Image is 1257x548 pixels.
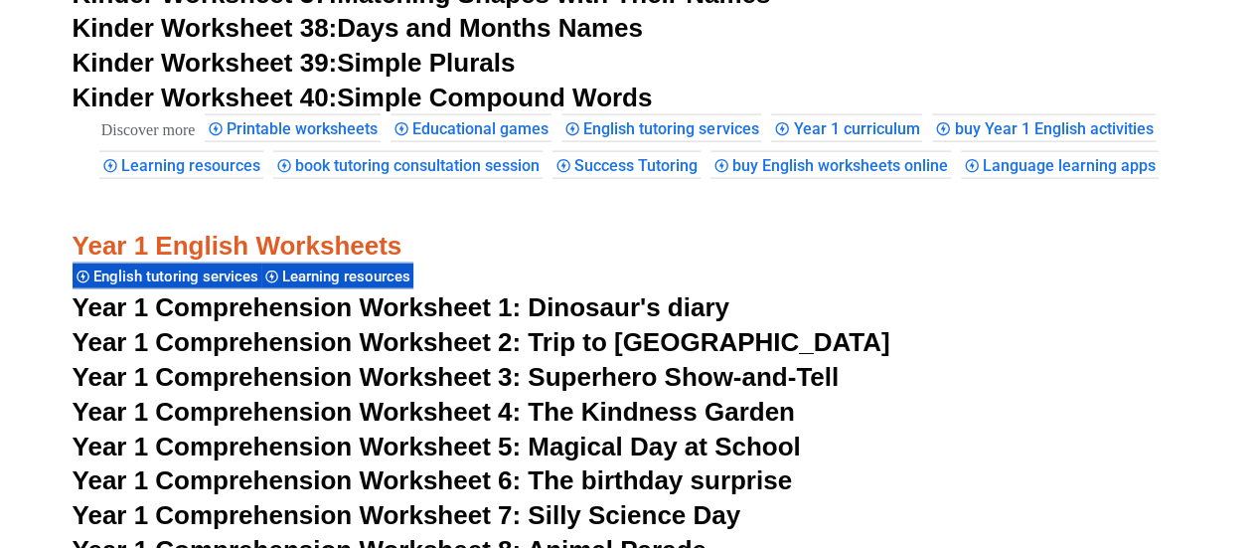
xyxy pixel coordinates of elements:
div: Year 1 curriculum [771,114,922,142]
div: Learning resources [261,263,413,289]
span: Kinder Worksheet 39: [73,48,338,78]
div: Language learning apps [961,151,1159,179]
span: Success Tutoring [574,156,704,175]
span: Printable worksheets [227,119,384,138]
span: Kinder Worksheet 38: [73,13,338,43]
div: Printable worksheets [205,114,381,142]
span: English tutoring services [583,119,764,138]
span: Learning resources [121,156,266,175]
div: buy Year 1 English activities [932,114,1156,142]
div: Success Tutoring [552,151,701,179]
div: These are topics related to the article that might interest you [101,116,196,144]
a: Kinder Worksheet 39:Simple Plurals [73,48,516,78]
div: buy English worksheets online [710,151,951,179]
div: English tutoring services [73,263,261,289]
span: buy Year 1 English activities [954,119,1159,138]
a: Kinder Worksheet 38:Days and Months Names [73,13,643,43]
a: Year 1 Comprehension Worksheet 6: The birthday surprise [73,465,792,495]
span: Kinder Worksheet 40: [73,83,338,112]
a: Kinder Worksheet 40:Simple Compound Words [73,83,653,112]
span: Language learning apps [983,156,1162,175]
div: Educational games [391,114,551,142]
span: Learning resources [282,268,416,285]
span: English tutoring services [93,268,264,285]
iframe: Chat Widget [926,323,1257,548]
div: book tutoring consultation session [273,151,543,179]
div: Learning resources [99,151,263,179]
a: Year 1 Comprehension Worksheet 5: Magical Day at School [73,432,801,461]
div: English tutoring services [561,114,761,142]
span: buy English worksheets online [732,156,954,175]
a: Year 1 Comprehension Worksheet 1: Dinosaur's diary [73,292,729,322]
a: Year 1 Comprehension Worksheet 4: The Kindness Garden [73,397,795,427]
span: Educational games [412,119,554,138]
span: book tutoring consultation session [295,156,546,175]
span: Year 1 curriculum [793,119,925,138]
a: Year 1 Comprehension Worksheet 2: Trip to [GEOGRAPHIC_DATA] [73,327,890,357]
a: Year 1 Comprehension Worksheet 3: Superhero Show-and-Tell [73,362,840,392]
h3: Year 1 English Worksheets [73,230,1185,264]
a: Year 1 Comprehension Worksheet 7: Silly Science Day [73,500,741,530]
